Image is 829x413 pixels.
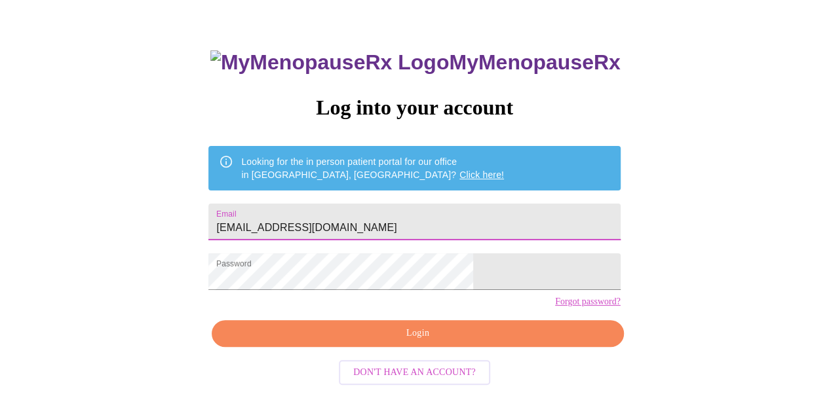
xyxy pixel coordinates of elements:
a: Don't have an account? [336,366,493,377]
span: Don't have an account? [353,365,476,381]
button: Login [212,320,623,347]
h3: Log into your account [208,96,620,120]
a: Forgot password? [555,296,621,307]
a: Click here! [459,170,504,180]
div: Looking for the in person patient portal for our office in [GEOGRAPHIC_DATA], [GEOGRAPHIC_DATA]? [241,150,504,187]
span: Login [227,325,608,342]
h3: MyMenopauseRx [210,50,621,75]
button: Don't have an account? [339,360,490,386]
img: MyMenopauseRx Logo [210,50,449,75]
